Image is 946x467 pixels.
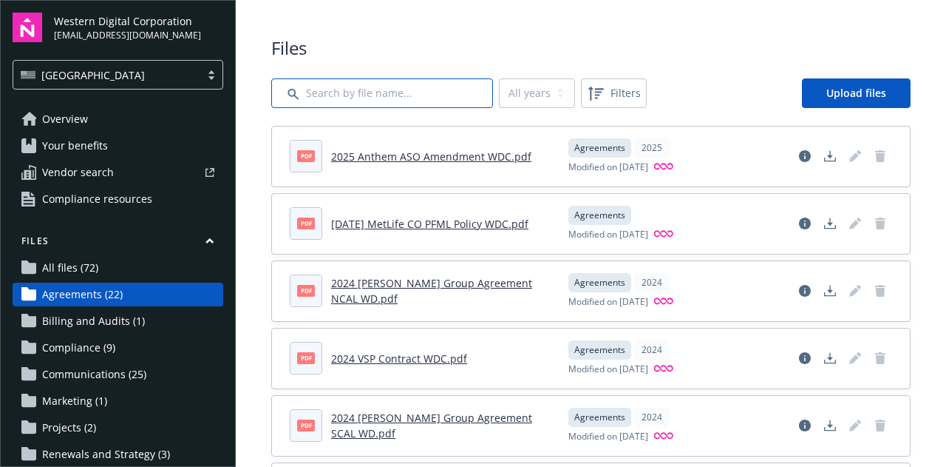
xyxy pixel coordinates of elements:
[634,138,670,158] div: 2025
[42,161,114,184] span: Vendor search
[568,363,648,377] span: Modified on [DATE]
[331,276,532,306] a: 2024 [PERSON_NAME] Group Agreement NCAL WD.pdf
[568,228,648,242] span: Modified on [DATE]
[331,352,467,366] a: 2024 VSP Contract WDC.pdf
[42,187,152,211] span: Compliance resources
[843,279,867,303] span: Edit document
[574,209,625,222] span: Agreements
[568,161,648,175] span: Modified on [DATE]
[568,430,648,444] span: Modified on [DATE]
[802,78,911,108] a: Upload files
[818,144,842,168] a: Download document
[634,273,670,292] div: 2024
[271,36,911,61] span: Files
[13,389,223,413] a: Marketing (1)
[13,363,223,386] a: Communications (25)
[818,414,842,437] a: Download document
[574,141,625,155] span: Agreements
[584,81,644,105] span: Filters
[42,443,170,466] span: Renewals and Strategy (3)
[574,276,625,289] span: Agreements
[868,144,892,168] span: Delete document
[13,443,223,466] a: Renewals and Strategy (3)
[818,212,842,235] a: Download document
[843,212,867,235] span: Edit document
[331,411,532,440] a: 2024 [PERSON_NAME] Group Agreement SCAL WD.pdf
[13,283,223,306] a: Agreements (22)
[297,218,315,229] span: pdf
[21,67,193,83] span: [GEOGRAPHIC_DATA]
[297,420,315,431] span: pdf
[574,343,625,357] span: Agreements
[574,411,625,424] span: Agreements
[13,134,223,158] a: Your benefits
[634,340,670,360] div: 2024
[54,13,201,29] span: Western Digital Corporation
[13,416,223,440] a: Projects (2)
[868,346,892,370] span: Delete document
[13,13,42,42] img: navigator-logo.svg
[54,13,223,42] button: Western Digital Corporation[EMAIL_ADDRESS][DOMAIN_NAME]
[271,78,493,108] input: Search by file name...
[41,67,145,83] span: [GEOGRAPHIC_DATA]
[868,279,892,303] span: Delete document
[42,134,108,158] span: Your benefits
[634,408,670,427] div: 2024
[297,150,315,161] span: pdf
[297,352,315,363] span: pdf
[13,309,223,333] a: Billing and Audits (1)
[868,212,892,235] span: Delete document
[568,295,648,309] span: Modified on [DATE]
[793,212,817,235] a: View file details
[826,86,886,100] span: Upload files
[13,187,223,211] a: Compliance resources
[297,285,315,296] span: pdf
[793,144,817,168] a: View file details
[42,416,96,440] span: Projects (2)
[42,309,145,333] span: Billing and Audits (1)
[13,107,223,131] a: Overview
[42,256,98,280] span: All files (72)
[793,414,817,437] a: View file details
[13,256,223,280] a: All files (72)
[818,279,842,303] a: Download document
[42,389,107,413] span: Marketing (1)
[793,279,817,303] a: View file details
[843,144,867,168] span: Edit document
[843,414,867,437] span: Edit document
[331,217,528,231] a: [DATE] MetLife CO PFML Policy WDC.pdf
[818,346,842,370] a: Download document
[331,149,531,164] a: 2025 Anthem ASO Amendment WDC.pdf
[581,78,647,108] button: Filters
[793,346,817,370] a: View file details
[13,235,223,253] button: Files
[13,336,223,360] a: Compliance (9)
[13,161,223,184] a: Vendor search
[843,346,867,370] span: Edit document
[610,85,641,101] span: Filters
[54,29,201,42] span: [EMAIL_ADDRESS][DOMAIN_NAME]
[868,414,892,437] span: Delete document
[42,363,146,386] span: Communications (25)
[42,336,115,360] span: Compliance (9)
[42,283,123,306] span: Agreements (22)
[42,107,88,131] span: Overview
